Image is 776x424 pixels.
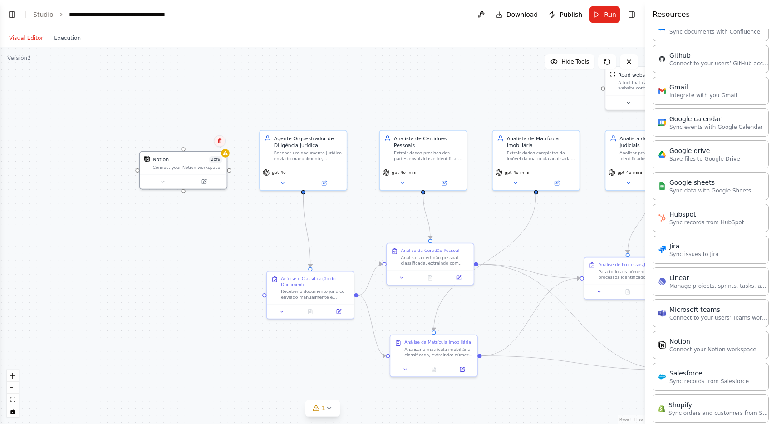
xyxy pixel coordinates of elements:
[507,135,575,149] div: Analista de Matrícula Imobiliária
[392,170,416,175] span: gpt-4o-mini
[272,170,286,175] span: gpt-4o
[266,271,354,319] div: Análise e Classificação do DocumentoReceber o documento jurídico enviado manualmente e realizar a...
[152,156,169,163] div: Notion
[214,135,226,147] button: Delete node
[274,150,343,162] div: Receber um documento jurídico enviado manualmente, classificá-lo por tipo (certidão pessoal, matr...
[669,369,749,378] div: Salesforce
[669,187,751,194] p: Sync data with Google Sheets
[5,8,18,21] button: Show left sidebar
[669,92,737,99] p: Integrate with you Gmail
[618,80,688,91] div: A tool that can be used to read a website content.
[599,269,667,280] div: Para todos os números de processos identificados na análise da certidão, realizar consulta à API ...
[584,257,672,300] div: Análise de Processos JudiciaisPara todos os números de processos identificados na análise da cert...
[669,251,719,258] p: Sync issues to Jira
[658,55,666,63] img: GitHub
[605,66,693,110] div: ScrapeWebsiteToolRead website contentA tool that can be used to read a website content.
[669,210,744,219] div: Hubspot
[669,114,763,123] div: Google calendar
[589,6,620,23] button: Run
[668,400,768,409] div: Shopify
[4,33,49,44] button: Visual Editor
[492,130,580,191] div: Analista de Matrícula ImobiliáriaExtrair dados completos do imóvel da matrícula analisada, identi...
[658,373,666,380] img: Salesforce
[419,365,449,374] button: No output available
[537,179,577,187] button: Open in side panel
[658,310,666,317] img: Microsoft Teams
[7,394,19,405] button: fit view
[447,273,471,282] button: Open in side panel
[394,135,462,149] div: Analista de Certidões Pessoais
[33,10,171,19] nav: breadcrumb
[669,219,744,226] p: Sync records from HubSpot
[304,179,344,187] button: Open in side panel
[669,146,740,155] div: Google drive
[605,130,693,191] div: Analista de Processos JudiciaisAnalisar processos judiciais identificados, consultando a API do D...
[669,178,751,187] div: Google sheets
[139,151,227,190] div: NotionNotion2of9Connect your Notion workspace
[658,87,666,94] img: Gmail
[359,261,383,299] g: Edge from 9e38539d-178e-45e8-bc94-2a73e0bb9205 to 492cc994-677b-4f47-bf8a-a47fa1a02eae
[619,417,644,422] a: React Flow attribution
[545,54,594,69] button: Hide Tools
[404,346,473,358] div: Analisar a matrícula imobiliária classificada, extraindo: número da matrícula, cartório emissor, ...
[658,182,666,190] img: Google Sheets
[618,71,672,79] div: Read website content
[669,51,769,60] div: Github
[658,214,666,222] img: HubSpot
[669,28,760,35] p: Sync documents with Confluence
[545,6,586,23] button: Publish
[401,255,470,266] div: Analisar a certidão pessoal classificada, extraindo com precisão: dados pessoais das partes (nome...
[7,370,19,382] button: zoom in
[599,262,661,267] div: Análise de Processos Judiciais
[619,150,688,162] div: Analisar processos judiciais identificados, consultando a API do Digesto quando disponível, e ger...
[669,305,769,314] div: Microsoft teams
[560,10,582,19] span: Publish
[669,378,749,385] p: Sync records from Salesforce
[658,151,666,158] img: Google Drive
[7,370,19,417] div: React Flow controls
[653,9,690,20] h4: Resources
[619,135,688,149] div: Analista de Processos Judiciais
[450,365,474,374] button: Open in side panel
[281,276,349,287] div: Análise e Classificação do Documento
[668,409,768,417] p: Sync orders and customers from Shopify
[482,352,672,374] g: Edge from 8062675d-ee3d-452f-a72f-1598ee373c38 to 260a22f4-3b6d-48a8-8d5b-a9711ed05647
[492,6,542,23] button: Download
[506,10,538,19] span: Download
[561,58,589,65] span: Hide Tools
[507,150,575,162] div: Extrair dados completos do imóvel da matrícula analisada, identificar proprietários atuais e mape...
[424,179,464,187] button: Open in side panel
[322,404,326,413] span: 1
[7,54,31,62] div: Version 2
[610,71,615,77] img: ScrapeWebsiteTool
[625,8,638,21] button: Hide right sidebar
[7,405,19,417] button: toggle interactivity
[669,83,737,92] div: Gmail
[658,278,666,285] img: Linear
[386,243,474,286] div: Análise da Certidão PessoalAnalisar a certidão pessoal classificada, extraindo com precisão: dado...
[669,123,763,131] p: Sync events with Google Calendar
[7,382,19,394] button: zoom out
[669,282,769,290] p: Manage projects, sprints, tasks, and bug tracking in Linear
[669,273,769,282] div: Linear
[669,60,769,67] p: Connect to your users’ GitHub accounts
[305,400,340,417] button: 1
[669,337,756,346] div: Notion
[359,291,386,359] g: Edge from 9e38539d-178e-45e8-bc94-2a73e0bb9205 to 8062675d-ee3d-452f-a72f-1598ee373c38
[259,130,347,191] div: Agente Orquestrador de Diligência JurídicaReceber um documento jurídico enviado manualmente, clas...
[415,273,445,282] button: No output available
[669,155,740,163] p: Save files to Google Drive
[618,170,642,175] span: gpt-4o-mini
[669,242,719,251] div: Jira
[478,261,580,282] g: Edge from 492cc994-677b-4f47-bf8a-a47fa1a02eae to 642ca8e6-d4f1-4ac7-9840-1eceee0973fa
[482,275,580,360] g: Edge from 8062675d-ee3d-452f-a72f-1598ee373c38 to 642ca8e6-d4f1-4ac7-9840-1eceee0973fa
[274,135,343,149] div: Agente Orquestrador de Diligência Jurídica
[327,307,351,316] button: Open in side panel
[658,119,666,126] img: Google Calendar
[478,261,672,374] g: Edge from 492cc994-677b-4f47-bf8a-a47fa1a02eae to 260a22f4-3b6d-48a8-8d5b-a9711ed05647
[613,287,643,296] button: No output available
[420,194,434,239] g: Edge from 73d7564f-1c97-464f-8832-37c76feec571 to 492cc994-677b-4f47-bf8a-a47fa1a02eae
[152,164,222,170] div: Connect your Notion workspace
[390,335,478,377] div: Análise da Matrícula ImobiliáriaAnalisar a matrícula imobiliária classificada, extraindo: número ...
[401,248,460,253] div: Análise da Certidão Pessoal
